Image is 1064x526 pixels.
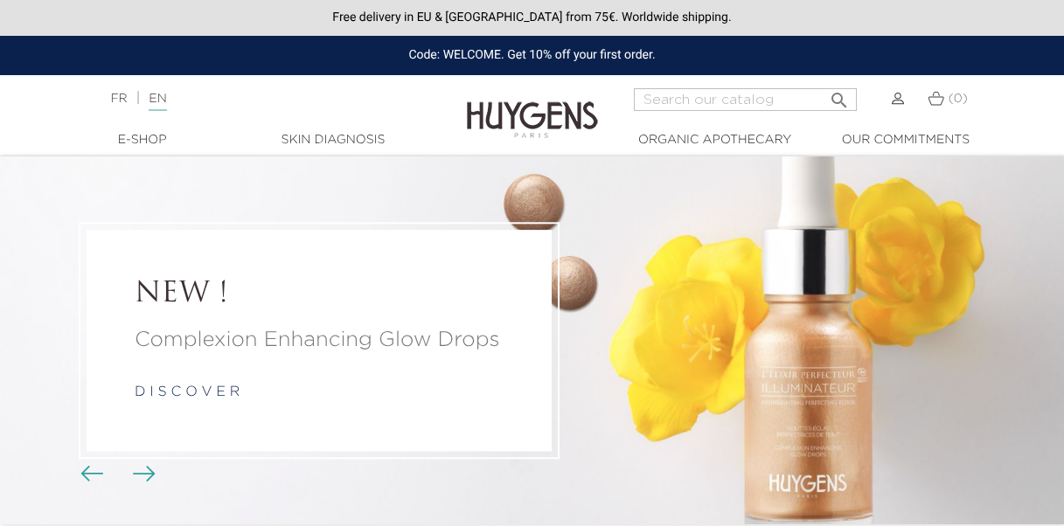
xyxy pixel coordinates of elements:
[135,324,504,356] a: Complexion Enhancing Glow Drops
[634,88,857,111] input: Search
[829,85,850,106] i: 
[818,131,993,149] a: Our commitments
[628,131,803,149] a: Organic Apothecary
[149,93,166,111] a: EN
[110,93,127,105] a: FR
[101,88,430,109] div: |
[949,93,968,105] span: (0)
[55,131,230,149] a: E-Shop
[246,131,421,149] a: Skin Diagnosis
[824,83,855,107] button: 
[135,278,504,311] a: NEW !
[467,73,598,141] img: Huygens
[135,385,240,399] a: d i s c o v e r
[87,461,144,488] div: Carousel buttons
